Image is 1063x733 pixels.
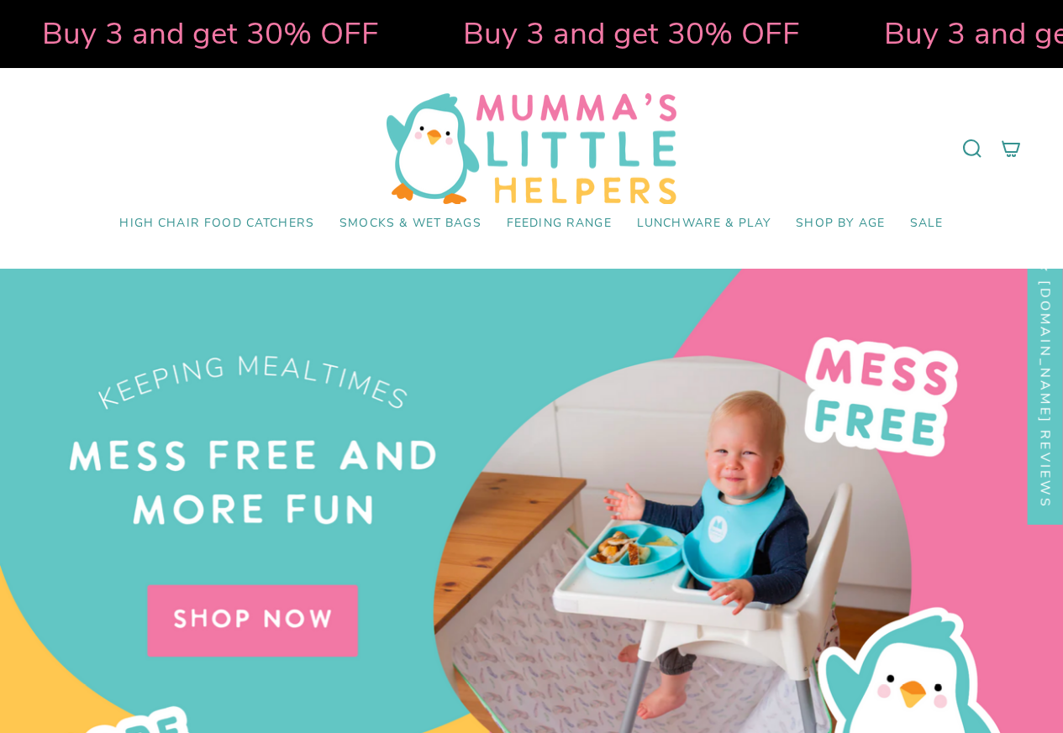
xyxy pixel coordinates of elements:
span: Feeding Range [507,217,612,231]
div: Click to open Judge.me floating reviews tab [1028,244,1063,524]
a: Lunchware & Play [624,204,783,243]
a: Shop by Age [783,204,897,243]
img: Mumma’s Little Helpers [387,93,676,204]
a: High Chair Food Catchers [107,204,327,243]
span: Lunchware & Play [637,217,771,231]
a: SALE [897,204,956,243]
span: Shop by Age [796,217,885,231]
strong: Buy 3 and get 30% OFF [462,13,799,55]
a: Smocks & Wet Bags [327,204,494,243]
span: Smocks & Wet Bags [339,217,482,231]
span: SALE [910,217,944,231]
strong: Buy 3 and get 30% OFF [41,13,378,55]
span: High Chair Food Catchers [119,217,314,231]
a: Feeding Range [494,204,624,243]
